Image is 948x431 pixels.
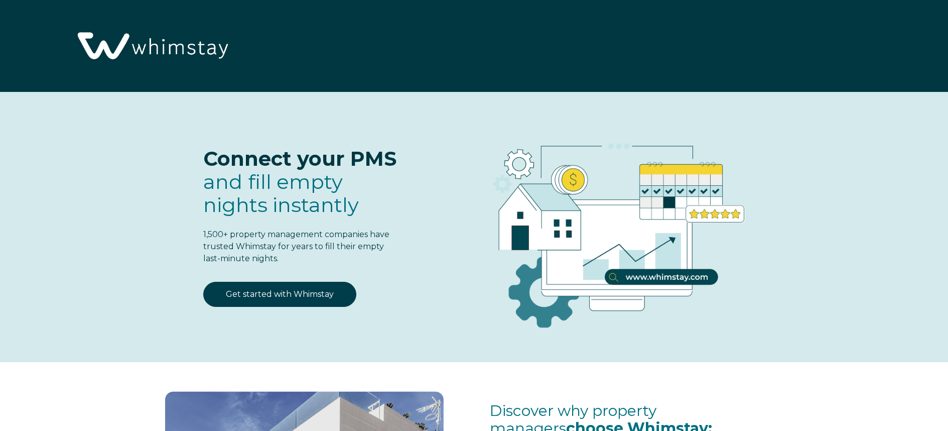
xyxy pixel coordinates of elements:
[203,169,359,217] span: fill empty nights instantly
[203,230,389,263] span: 1,500+ property management companies have trusted Whimstay for years to fill their empty last-min...
[70,5,233,88] img: Whimstay Logo-02 1
[203,146,396,171] span: Connect your PMS
[437,112,790,344] img: RBO Ilustrations-03
[203,169,359,217] span: and
[203,282,356,307] a: Get started with Whimstay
